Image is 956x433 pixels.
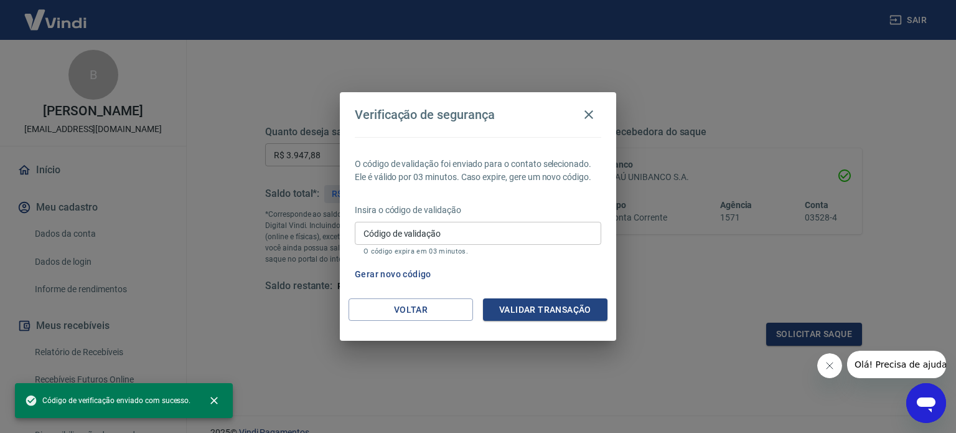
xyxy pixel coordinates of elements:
button: Validar transação [483,298,607,321]
span: Código de verificação enviado com sucesso. [25,394,190,407]
iframe: Botão para abrir a janela de mensagens [906,383,946,423]
span: Olá! Precisa de ajuda? [7,9,105,19]
iframe: Fechar mensagem [817,353,842,378]
button: Gerar novo código [350,263,436,286]
iframe: Mensagem da empresa [847,351,946,378]
button: Voltar [349,298,473,321]
h4: Verificação de segurança [355,107,495,122]
p: Insira o código de validação [355,204,601,217]
p: O código expira em 03 minutos. [363,247,593,255]
button: close [200,387,228,414]
p: O código de validação foi enviado para o contato selecionado. Ele é válido por 03 minutos. Caso e... [355,158,601,184]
